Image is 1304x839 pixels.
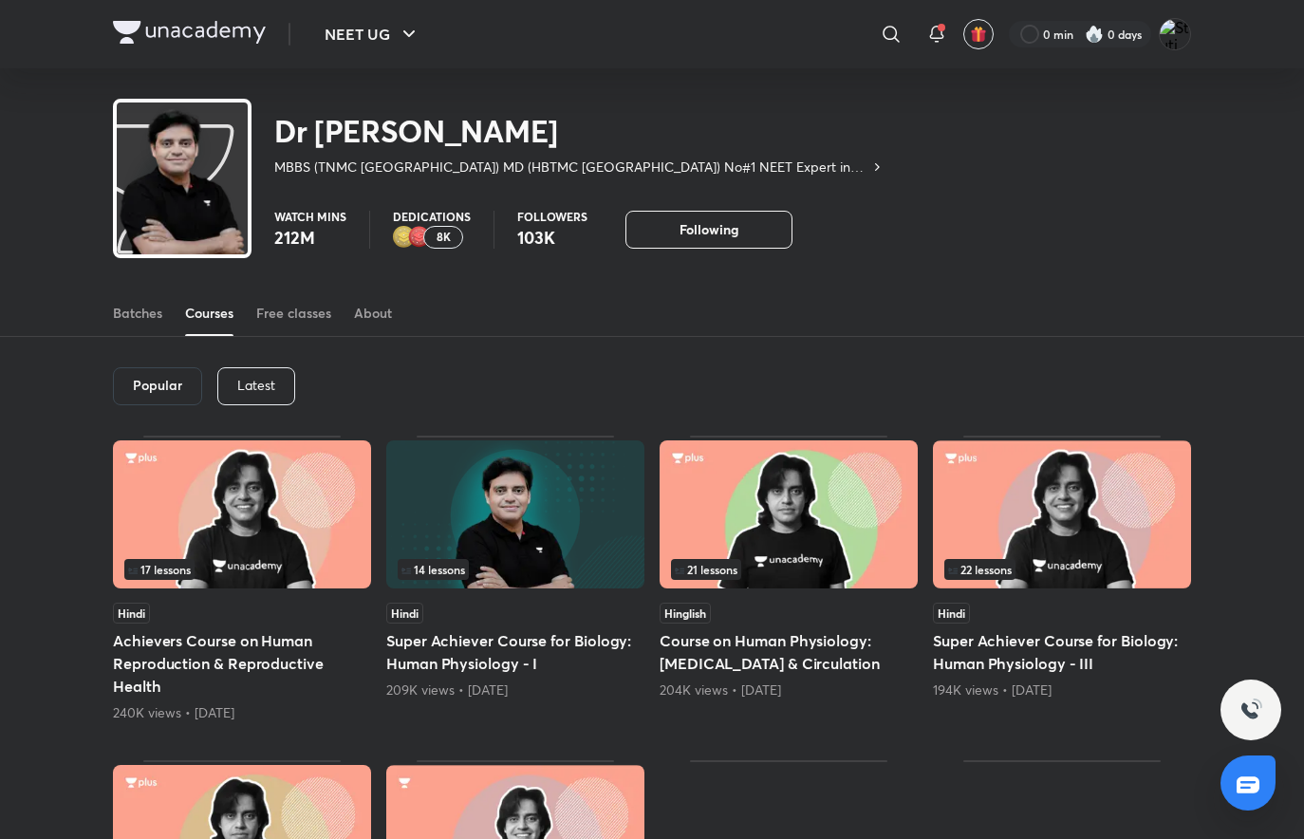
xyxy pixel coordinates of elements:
a: Courses [185,290,233,336]
span: Hindi [933,603,970,624]
div: infosection [671,559,906,580]
div: Achievers Course on Human Reproduction & Reproductive Health [113,436,371,722]
img: educator badge1 [408,226,431,249]
div: infocontainer [124,559,360,580]
img: Thumbnail [660,440,918,588]
h6: Popular [133,378,182,393]
span: Hinglish [660,603,711,624]
div: About [354,304,392,323]
span: 14 lessons [401,564,465,575]
span: Following [680,220,738,239]
div: Free classes [256,304,331,323]
img: streak [1085,25,1104,44]
div: 204K views • 3 years ago [660,681,918,699]
div: Course on Human Physiology: Body Fluids & Circulation [660,436,918,722]
div: infocontainer [671,559,906,580]
img: Stuti Singh [1159,18,1191,50]
a: Company Logo [113,21,266,48]
div: infocontainer [944,559,1180,580]
img: Thumbnail [386,440,644,588]
img: Company Logo [113,21,266,44]
span: Hindi [113,603,150,624]
img: educator badge2 [393,226,416,249]
img: avatar [970,26,987,43]
p: 8K [437,231,451,244]
div: infosection [398,559,633,580]
div: left [944,559,1180,580]
img: ttu [1239,699,1262,721]
div: Super Achiever Course for Biology: Human Physiology - III [933,436,1191,722]
img: Thumbnail [933,440,1191,588]
a: About [354,290,392,336]
div: 209K views • 4 years ago [386,681,644,699]
img: class [117,106,248,280]
h5: Super Achiever Course for Biology: Human Physiology - I [386,629,644,675]
div: left [398,559,633,580]
span: Hindi [386,603,423,624]
a: Free classes [256,290,331,336]
h5: Achievers Course on Human Reproduction & Reproductive Health [113,629,371,698]
button: Following [625,211,792,249]
a: Batches [113,290,162,336]
div: Super Achiever Course for Biology: Human Physiology - I [386,436,644,722]
div: Batches [113,304,162,323]
p: 212M [274,226,346,249]
h2: Dr [PERSON_NAME] [274,112,885,150]
span: 17 lessons [128,564,191,575]
p: 103K [517,226,587,249]
span: 22 lessons [948,564,1012,575]
div: infosection [124,559,360,580]
img: Thumbnail [113,440,371,588]
div: left [124,559,360,580]
h5: Course on Human Physiology: [MEDICAL_DATA] & Circulation [660,629,918,675]
button: avatar [963,19,994,49]
p: Dedications [393,211,471,222]
div: 194K views • 4 years ago [933,681,1191,699]
div: 240K views • 4 years ago [113,703,371,722]
p: Followers [517,211,587,222]
h5: Super Achiever Course for Biology: Human Physiology - III [933,629,1191,675]
p: Watch mins [274,211,346,222]
div: left [671,559,906,580]
button: NEET UG [313,15,432,53]
p: MBBS (TNMC [GEOGRAPHIC_DATA]) MD (HBTMC [GEOGRAPHIC_DATA]) No#1 NEET Expert in [GEOGRAPHIC_DATA] ... [274,158,869,177]
div: infosection [944,559,1180,580]
span: 21 lessons [675,564,737,575]
div: infocontainer [398,559,633,580]
div: Courses [185,304,233,323]
p: Latest [237,378,275,393]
